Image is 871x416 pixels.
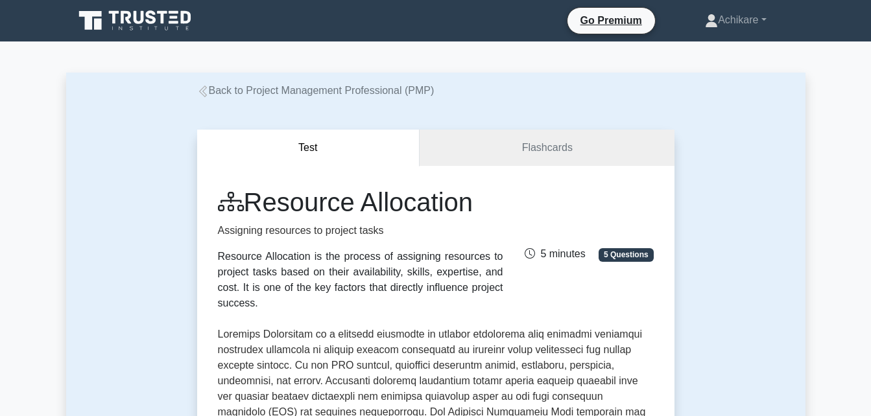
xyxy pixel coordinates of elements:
span: 5 Questions [599,248,653,261]
span: 5 minutes [525,248,585,259]
a: Back to Project Management Professional (PMP) [197,85,435,96]
button: Test [197,130,420,167]
div: Resource Allocation is the process of assigning resources to project tasks based on their availab... [218,249,503,311]
a: Go Premium [573,12,650,29]
a: Achikare [674,7,797,33]
p: Assigning resources to project tasks [218,223,503,238]
a: Flashcards [420,130,674,167]
h1: Resource Allocation [218,187,503,218]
